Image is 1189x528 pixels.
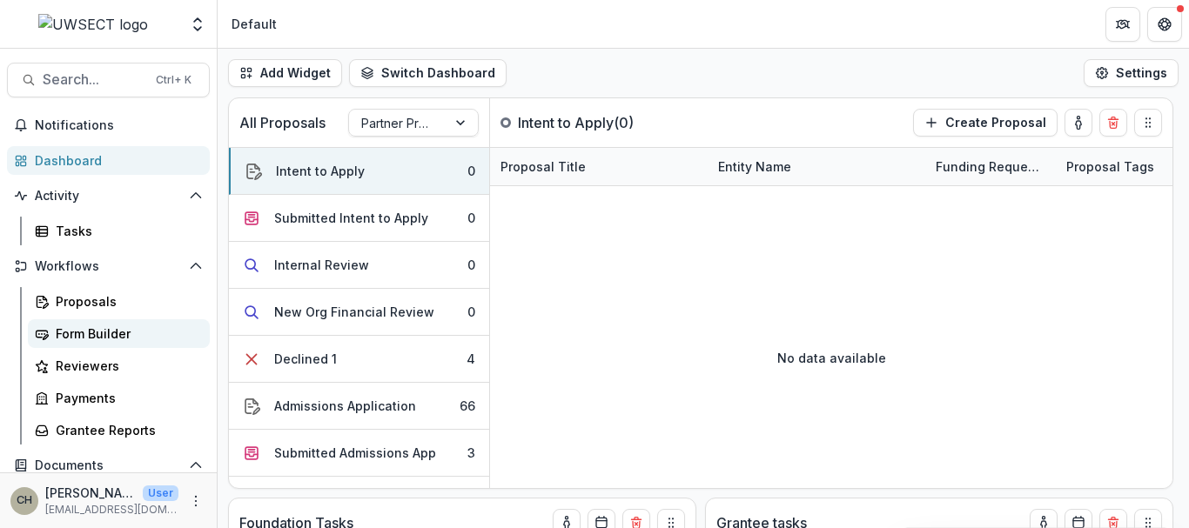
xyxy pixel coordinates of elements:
[1105,7,1140,42] button: Partners
[467,256,475,274] div: 0
[56,357,196,375] div: Reviewers
[1147,7,1182,42] button: Get Help
[229,242,489,289] button: Internal Review0
[1084,59,1179,87] button: Settings
[925,148,1056,185] div: Funding Requested
[229,195,489,242] button: Submitted Intent to Apply0
[45,484,136,502] p: [PERSON_NAME]
[777,349,886,367] p: No data available
[35,259,182,274] span: Workflows
[274,350,337,368] div: Declined 1
[7,146,210,175] a: Dashboard
[349,59,507,87] button: Switch Dashboard
[1056,157,1165,176] div: Proposal Tags
[467,303,475,321] div: 0
[35,189,182,204] span: Activity
[708,148,925,185] div: Entity Name
[1099,109,1127,137] button: Delete card
[56,389,196,407] div: Payments
[490,148,708,185] div: Proposal Title
[152,70,195,90] div: Ctrl + K
[28,217,210,245] a: Tasks
[28,384,210,412] a: Payments
[229,336,489,383] button: Declined 14
[35,118,203,133] span: Notifications
[239,112,326,133] p: All Proposals
[925,157,1056,176] div: Funding Requested
[518,112,648,133] p: Intent to Apply ( 0 )
[229,289,489,336] button: New Org Financial Review0
[467,350,475,368] div: 4
[467,209,475,227] div: 0
[56,421,196,439] div: Grantee Reports
[1065,109,1092,137] button: toggle-assigned-to-me
[274,256,369,274] div: Internal Review
[43,71,145,88] span: Search...
[229,148,489,195] button: Intent to Apply0
[7,252,210,280] button: Open Workflows
[56,292,196,311] div: Proposals
[467,444,475,462] div: 3
[229,430,489,477] button: Submitted Admissions App3
[225,11,284,37] nav: breadcrumb
[7,451,210,479] button: Open Documents
[28,416,210,444] a: Grantee Reports
[17,495,32,506] div: Carli Herz
[228,59,342,87] button: Add Widget
[708,157,802,176] div: Entity Name
[35,458,182,473] span: Documents
[38,14,148,35] img: UWSECT logo
[28,351,210,380] a: Reviewers
[1134,109,1162,137] button: Drag
[274,303,434,321] div: New Org Financial Review
[913,109,1058,137] button: Create Proposal
[7,182,210,210] button: Open Activity
[28,287,210,316] a: Proposals
[185,491,206,511] button: More
[45,502,178,518] p: [EMAIL_ADDRESS][DOMAIN_NAME]
[7,63,210,97] button: Search...
[467,162,475,180] div: 0
[274,397,416,415] div: Admissions Application
[28,319,210,348] a: Form Builder
[56,222,196,240] div: Tasks
[276,162,365,180] div: Intent to Apply
[490,157,596,176] div: Proposal Title
[56,324,196,343] div: Form Builder
[274,444,436,462] div: Submitted Admissions App
[460,397,475,415] div: 66
[185,7,210,42] button: Open entity switcher
[274,209,428,227] div: Submitted Intent to Apply
[35,151,196,170] div: Dashboard
[232,15,277,33] div: Default
[229,383,489,430] button: Admissions Application66
[7,111,210,139] button: Notifications
[143,485,178,501] p: User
